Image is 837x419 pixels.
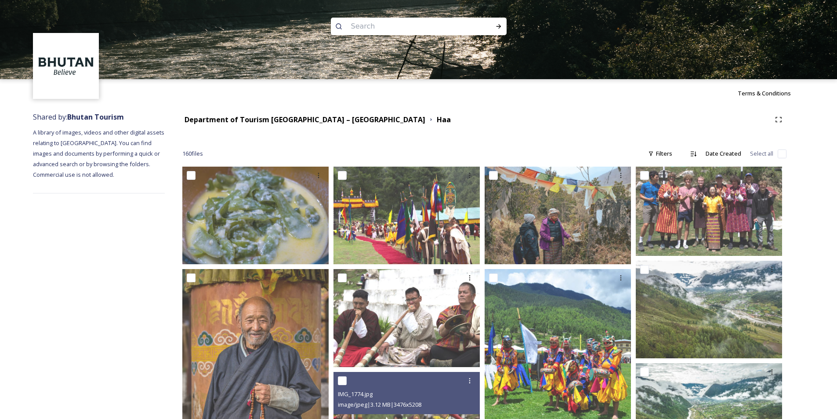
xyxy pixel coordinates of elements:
div: Date Created [701,145,746,162]
div: Filters [644,145,677,162]
span: Shared by: [33,112,124,122]
strong: Department of Tourism [GEOGRAPHIC_DATA] – [GEOGRAPHIC_DATA] [185,115,425,124]
a: Terms & Conditions [738,88,804,98]
strong: Haa [437,115,451,124]
img: IMG_1254.jpg [333,167,480,264]
span: Terms & Conditions [738,89,791,97]
input: Search [347,17,467,36]
span: 160 file s [182,149,203,158]
img: Haa by Marcus Westberg15.jpg [182,167,329,264]
span: A library of images, videos and other digital assets relating to [GEOGRAPHIC_DATA]. You can find ... [33,128,166,179]
span: IMG_1774.jpg [338,390,373,398]
img: IMG_2270.jpg [636,167,782,256]
img: Haa by Marcus Westberg27.jpg [636,261,782,358]
span: image/jpeg | 3.12 MB | 3476 x 5208 [338,401,421,408]
img: Pelala-Mountain-Pass-Trans-Bhutan-Trail-by-Alicia-Warner-10.jpg [485,167,631,264]
img: IMG_1795.jpg [333,269,480,367]
strong: Bhutan Tourism [67,112,124,122]
span: Select all [750,149,773,158]
img: BT_Logo_BB_Lockup_CMYK_High%2520Res.jpg [34,34,98,98]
